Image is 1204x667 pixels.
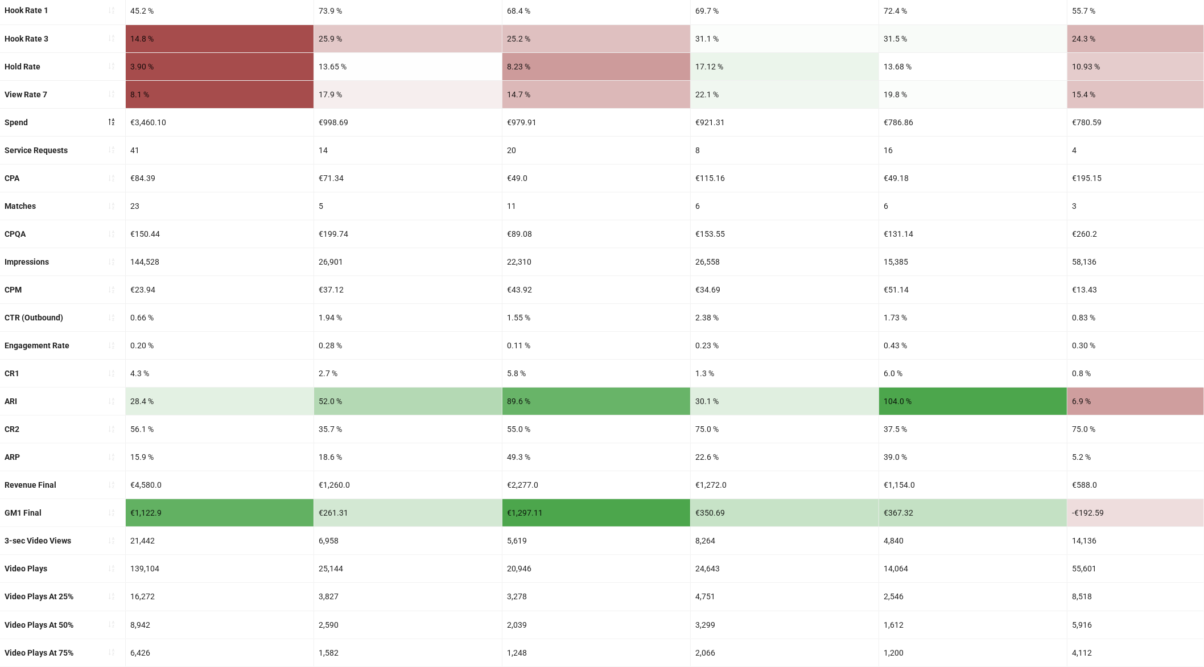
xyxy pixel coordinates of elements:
b: GM1 Final [5,508,42,517]
span: sort-ascending [108,258,116,266]
div: 3.90 % [126,53,314,80]
div: €1,260.0 [314,471,502,499]
div: 6 [879,192,1067,220]
div: 3,278 [502,583,690,610]
b: Hook Rate 3 [5,34,48,43]
b: Revenue Final [5,480,56,489]
div: 2,066 [691,639,879,666]
div: €34.69 [691,276,879,303]
div: 1,248 [502,639,690,666]
div: 24,643 [691,555,879,582]
div: 14,064 [879,555,1067,582]
div: €131.14 [879,220,1067,248]
div: 20 [502,137,690,164]
div: €89.08 [502,220,690,248]
span: sort-ascending [108,481,116,489]
div: 56.1 % [126,415,314,443]
div: 15,385 [879,248,1067,275]
div: €199.74 [314,220,502,248]
div: 0.20 % [126,332,314,359]
div: €43.92 [502,276,690,303]
div: 2,590 [314,611,502,639]
b: 3-sec Video Views [5,536,71,545]
b: Hook Rate 1 [5,6,48,15]
b: Video Plays At 50% [5,620,73,629]
div: 14 [314,137,502,164]
div: €3,460.10 [126,109,314,136]
div: 1.3 % [691,360,879,387]
b: CR2 [5,425,19,434]
div: 3,299 [691,611,879,639]
div: 13.65 % [314,53,502,80]
div: 17.12 % [691,53,879,80]
div: 28.4 % [126,388,314,415]
span: sort-ascending [108,341,116,349]
div: 8.1 % [126,81,314,108]
span: sort-ascending [108,146,116,154]
div: 39.0 % [879,443,1067,471]
b: Hold Rate [5,62,40,71]
div: €786.86 [879,109,1067,136]
div: 144,528 [126,248,314,275]
div: 31.5 % [879,25,1067,52]
span: sort-ascending [108,537,116,545]
div: 37.5 % [879,415,1067,443]
b: Engagement Rate [5,341,69,350]
div: 14.7 % [502,81,690,108]
div: 25.9 % [314,25,502,52]
div: 22.6 % [691,443,879,471]
div: €998.69 [314,109,502,136]
b: Impressions [5,257,49,266]
div: 35.7 % [314,415,502,443]
div: 26,901 [314,248,502,275]
div: 75.0 % [691,415,879,443]
div: 22,310 [502,248,690,275]
div: 0.11 % [502,332,690,359]
div: 8 [691,137,879,164]
div: 19.8 % [879,81,1067,108]
div: 1.55 % [502,304,690,331]
div: 1.73 % [879,304,1067,331]
div: 14.8 % [126,25,314,52]
div: €1,272.0 [691,471,879,499]
div: 0.23 % [691,332,879,359]
div: 8,942 [126,611,314,639]
div: 6.0 % [879,360,1067,387]
span: sort-ascending [108,90,116,98]
div: 2.38 % [691,304,879,331]
div: 2.7 % [314,360,502,387]
div: 16,272 [126,583,314,610]
div: €49.0 [502,164,690,192]
div: 5,619 [502,527,690,554]
div: 17.9 % [314,81,502,108]
span: sort-ascending [108,230,116,238]
b: Video Plays [5,564,47,573]
span: sort-ascending [108,369,116,377]
div: 5.8 % [502,360,690,387]
b: CR1 [5,369,19,378]
div: €51.14 [879,276,1067,303]
div: 11 [502,192,690,220]
div: 4,840 [879,527,1067,554]
div: 139,104 [126,555,314,582]
div: €1,297.11 [502,499,690,526]
div: €49.18 [879,164,1067,192]
div: €4,580.0 [126,471,314,499]
div: 5 [314,192,502,220]
div: €2,277.0 [502,471,690,499]
b: CPM [5,285,22,294]
span: sort-descending [108,118,116,126]
div: 15.9 % [126,443,314,471]
div: 8,264 [691,527,879,554]
div: 16 [879,137,1067,164]
div: €37.12 [314,276,502,303]
div: 26,558 [691,248,879,275]
div: 25.2 % [502,25,690,52]
div: 8.23 % [502,53,690,80]
span: sort-ascending [108,6,116,14]
div: 18.6 % [314,443,502,471]
span: sort-ascending [108,62,116,70]
span: sort-ascending [108,34,116,42]
b: Service Requests [5,146,68,155]
b: CPQA [5,229,26,238]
